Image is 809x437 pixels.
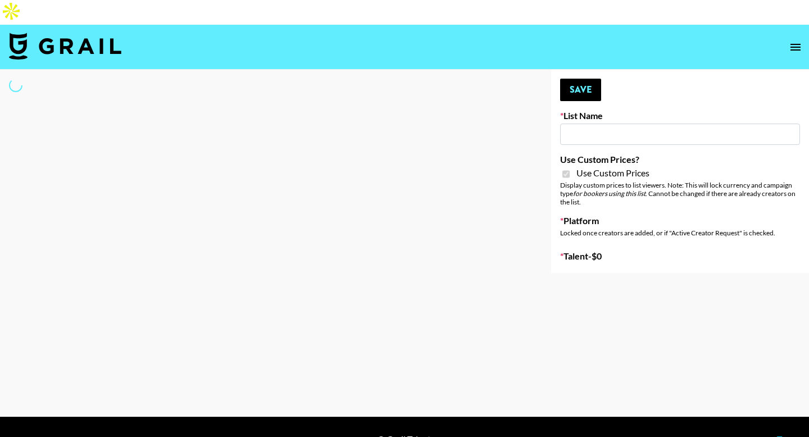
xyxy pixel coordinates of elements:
label: Platform [560,215,800,226]
img: Grail Talent [9,33,121,60]
button: open drawer [784,36,807,58]
span: Use Custom Prices [576,167,649,179]
label: Talent - $ 0 [560,251,800,262]
label: List Name [560,110,800,121]
em: for bookers using this list [573,189,646,198]
div: Display custom prices to list viewers. Note: This will lock currency and campaign type . Cannot b... [560,181,800,206]
div: Locked once creators are added, or if "Active Creator Request" is checked. [560,229,800,237]
label: Use Custom Prices? [560,154,800,165]
button: Save [560,79,601,101]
